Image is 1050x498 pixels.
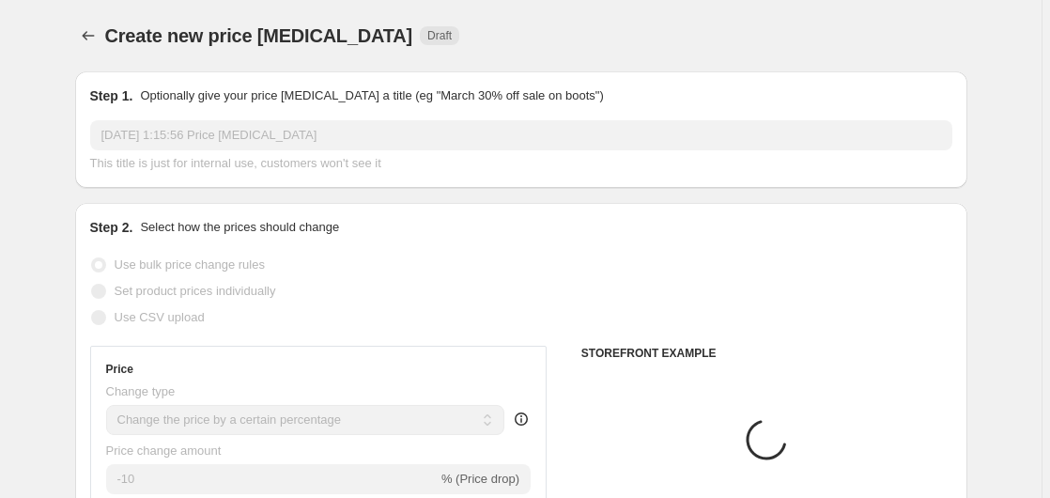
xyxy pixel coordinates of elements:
input: 30% off holiday sale [90,120,952,150]
h3: Price [106,362,133,377]
span: Draft [427,28,452,43]
span: This title is just for internal use, customers won't see it [90,156,381,170]
h2: Step 1. [90,86,133,105]
span: Use bulk price change rules [115,257,265,272]
h2: Step 2. [90,218,133,237]
h6: STOREFRONT EXAMPLE [581,346,952,361]
span: Create new price [MEDICAL_DATA] [105,25,413,46]
input: -15 [106,464,438,494]
p: Select how the prices should change [140,218,339,237]
span: Use CSV upload [115,310,205,324]
p: Optionally give your price [MEDICAL_DATA] a title (eg "March 30% off sale on boots") [140,86,603,105]
span: Change type [106,384,176,398]
span: % (Price drop) [441,472,519,486]
button: Price change jobs [75,23,101,49]
div: help [512,410,531,428]
span: Price change amount [106,444,222,458]
span: Set product prices individually [115,284,276,298]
